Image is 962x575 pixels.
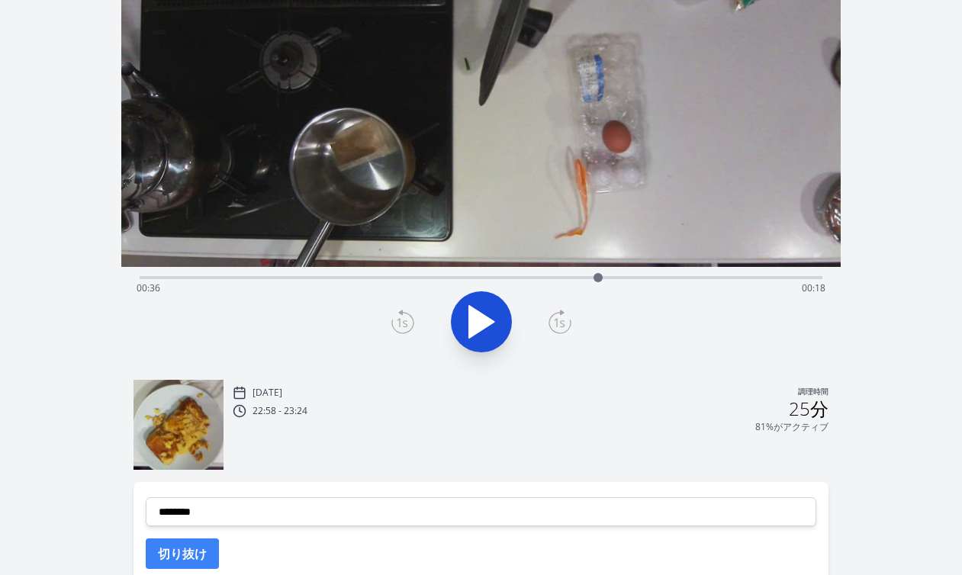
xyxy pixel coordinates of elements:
font: 81%がアクティブ [755,420,828,433]
font: 00:36 [137,281,160,294]
font: 22:58 - 23:24 [253,404,307,417]
button: 切り抜け [146,538,219,569]
font: 調理時間 [798,387,828,397]
font: 00:18 [802,281,825,294]
font: 切り抜け [158,545,207,562]
font: [DATE] [253,386,282,399]
img: 250901135939_thumb.jpeg [134,380,224,470]
font: 25分 [789,396,828,421]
